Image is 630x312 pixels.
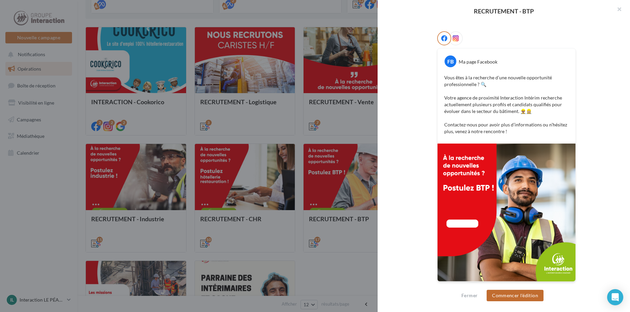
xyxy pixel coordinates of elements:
[607,289,623,305] div: Open Intercom Messenger
[459,291,480,300] button: Fermer
[445,55,456,67] div: FB
[388,8,619,14] div: RECRUTEMENT - BTP
[437,282,576,290] div: La prévisualisation est non-contractuelle
[459,58,497,65] div: Ma page Facebook
[444,74,569,135] p: Vous êtes à la recherche d’une nouvelle opportunité professionnelle ? 🔍 Votre agence de proximité...
[487,290,544,301] button: Commencer l'édition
